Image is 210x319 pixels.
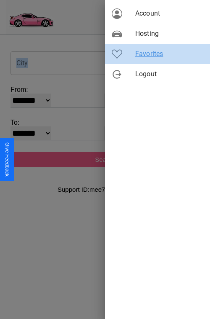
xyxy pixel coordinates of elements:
[135,29,203,39] span: Hosting
[105,64,210,84] div: Logout
[105,3,210,24] div: Account
[135,49,203,59] span: Favorites
[135,69,203,79] span: Logout
[4,142,10,177] div: Give Feedback
[135,8,203,19] span: Account
[105,44,210,64] div: Favorites
[105,24,210,44] div: Hosting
